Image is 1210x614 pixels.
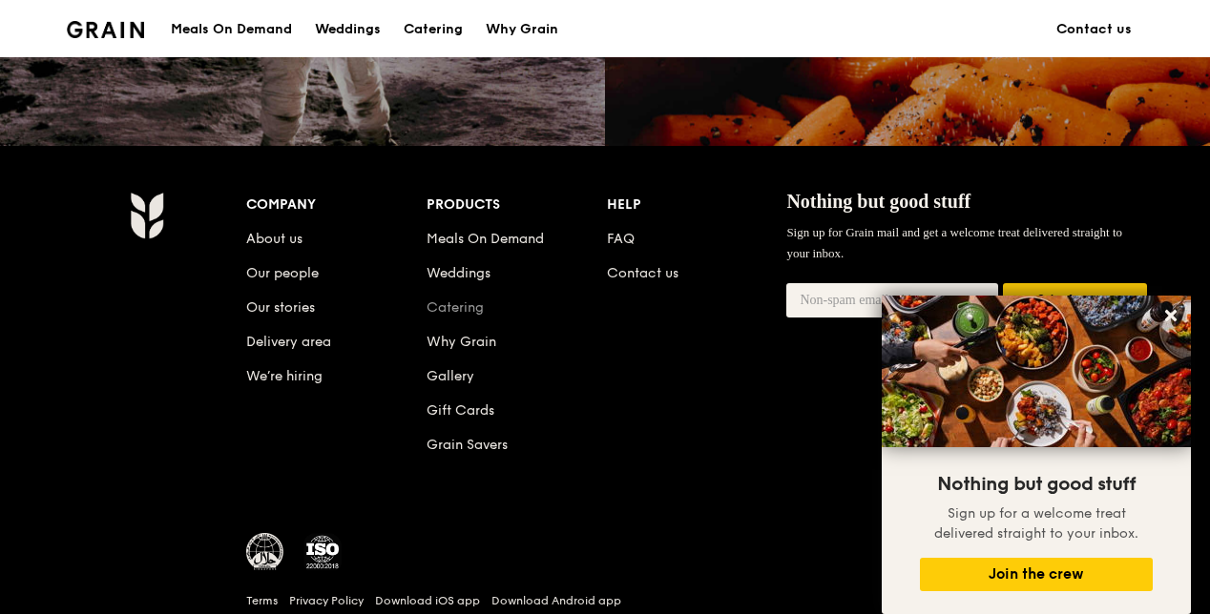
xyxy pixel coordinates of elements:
[246,265,319,281] a: Our people
[289,593,364,608] a: Privacy Policy
[246,593,278,608] a: Terms
[427,402,494,419] a: Gift Cards
[607,231,635,247] a: FAQ
[375,593,480,608] a: Download iOS app
[130,192,163,239] img: Grain
[246,192,427,218] div: Company
[427,231,544,247] a: Meals On Demand
[937,473,1136,496] span: Nothing but good stuff
[1045,1,1143,58] a: Contact us
[315,1,381,58] div: Weddings
[1003,283,1147,318] button: Join the crew
[246,231,302,247] a: About us
[427,334,496,350] a: Why Grain
[486,1,558,58] div: Why Grain
[246,334,331,350] a: Delivery area
[607,192,787,218] div: Help
[404,1,463,58] div: Catering
[303,1,392,58] a: Weddings
[1156,300,1186,331] button: Close
[427,265,490,281] a: Weddings
[786,191,970,212] span: Nothing but good stuff
[882,296,1191,447] img: DSC07876-Edit02-Large.jpeg
[67,21,144,38] img: Grain
[427,368,474,384] a: Gallery
[246,533,284,571] img: MUIS Halal Certified
[607,265,678,281] a: Contact us
[427,437,508,453] a: Grain Savers
[303,533,342,571] img: ISO Certified
[427,192,607,218] div: Products
[920,558,1153,591] button: Join the crew
[491,593,621,608] a: Download Android app
[786,283,998,317] input: Non-spam email address
[171,1,292,58] div: Meals On Demand
[427,299,484,316] a: Catering
[392,1,474,58] a: Catering
[786,225,1122,260] span: Sign up for Grain mail and get a welcome treat delivered straight to your inbox.
[246,299,315,316] a: Our stories
[934,505,1138,542] span: Sign up for a welcome treat delivered straight to your inbox.
[246,368,323,384] a: We’re hiring
[474,1,570,58] a: Why Grain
